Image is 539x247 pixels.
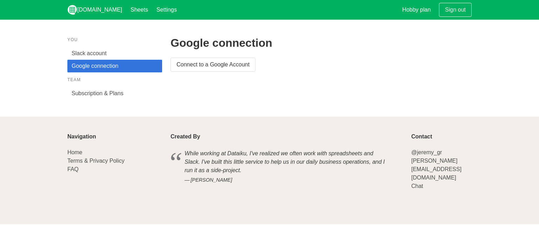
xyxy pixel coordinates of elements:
[411,134,472,140] p: Contact
[67,47,162,60] a: Slack account
[171,148,403,185] blockquote: While working at Dataiku, I've realized we often work with spreadsheets and Slack. I've built thi...
[439,3,472,17] a: Sign out
[67,166,79,172] a: FAQ
[67,149,82,155] a: Home
[67,87,162,100] a: Subscription & Plans
[67,77,162,83] p: Team
[185,176,389,184] cite: [PERSON_NAME]
[67,5,77,15] img: logo_v2_white.png
[67,158,125,164] a: Terms & Privacy Policy
[171,134,403,140] p: Created By
[411,149,442,155] a: @jeremy_gr
[411,183,423,189] a: Chat
[411,158,461,181] a: [PERSON_NAME][EMAIL_ADDRESS][DOMAIN_NAME]
[67,60,162,72] a: Google connection
[171,37,472,49] h2: Google connection
[67,37,162,43] p: You
[171,58,255,72] a: Connect to a Google Account
[67,134,162,140] p: Navigation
